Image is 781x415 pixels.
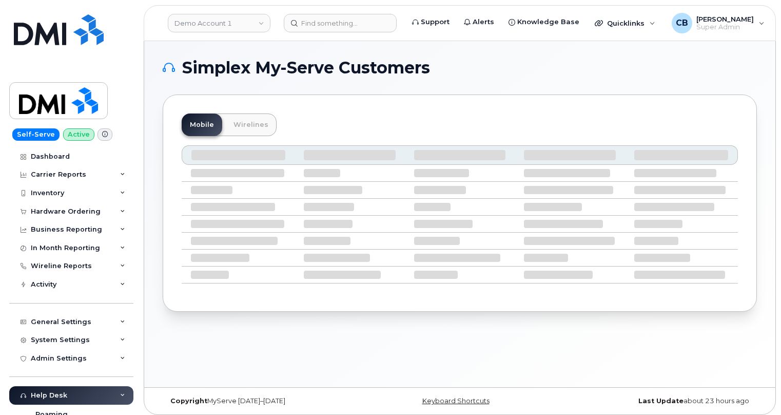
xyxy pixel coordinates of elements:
div: MyServe [DATE]–[DATE] [163,397,361,405]
a: Mobile [182,114,222,136]
strong: Copyright [170,397,207,405]
span: Simplex My-Serve Customers [182,60,430,76]
div: about 23 hours ago [559,397,757,405]
strong: Last Update [638,397,684,405]
a: Wirelines [225,114,277,136]
a: Keyboard Shortcuts [422,397,490,405]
